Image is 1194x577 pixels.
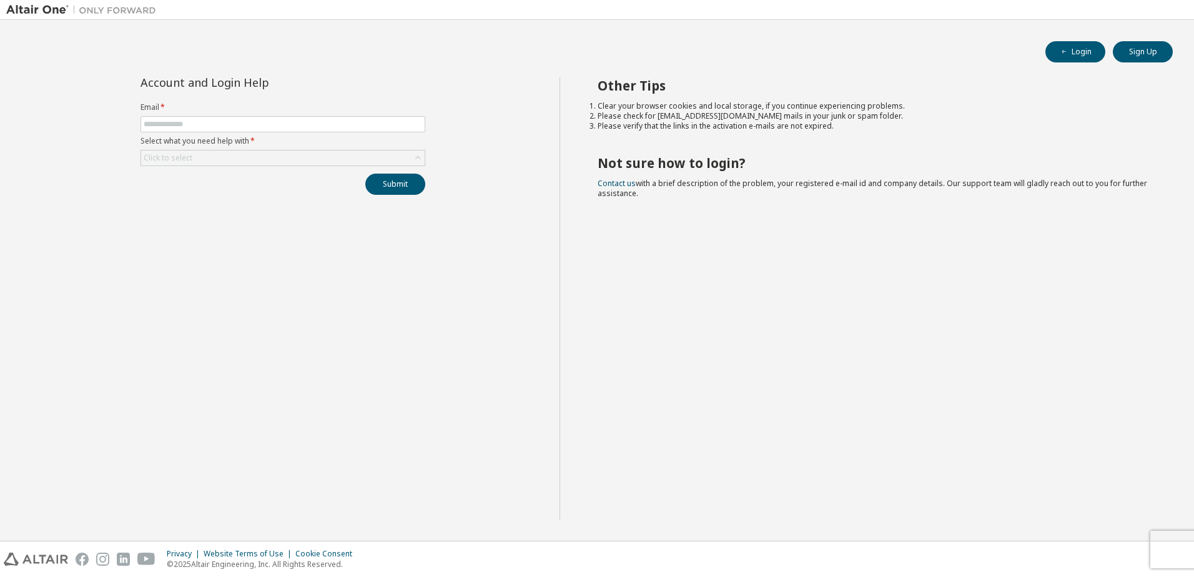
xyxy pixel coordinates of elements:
img: youtube.svg [137,553,155,566]
img: linkedin.svg [117,553,130,566]
h2: Other Tips [598,77,1151,94]
div: Privacy [167,549,204,559]
img: instagram.svg [96,553,109,566]
label: Email [141,102,425,112]
span: with a brief description of the problem, your registered e-mail id and company details. Our suppo... [598,178,1147,199]
img: altair_logo.svg [4,553,68,566]
button: Submit [365,174,425,195]
li: Please check for [EMAIL_ADDRESS][DOMAIN_NAME] mails in your junk or spam folder. [598,111,1151,121]
div: Click to select [141,150,425,165]
li: Please verify that the links in the activation e-mails are not expired. [598,121,1151,131]
div: Click to select [144,153,192,163]
p: © 2025 Altair Engineering, Inc. All Rights Reserved. [167,559,360,570]
label: Select what you need help with [141,136,425,146]
div: Website Terms of Use [204,549,295,559]
img: Altair One [6,4,162,16]
div: Cookie Consent [295,549,360,559]
button: Sign Up [1113,41,1173,62]
button: Login [1045,41,1105,62]
img: facebook.svg [76,553,89,566]
a: Contact us [598,178,636,189]
li: Clear your browser cookies and local storage, if you continue experiencing problems. [598,101,1151,111]
div: Account and Login Help [141,77,368,87]
h2: Not sure how to login? [598,155,1151,171]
